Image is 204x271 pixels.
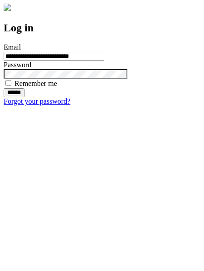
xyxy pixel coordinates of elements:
[15,80,57,87] label: Remember me
[4,43,21,51] label: Email
[4,4,11,11] img: logo-4e3dc11c47720685a147b03b5a06dd966a58ff35d612b21f08c02c0306f2b779.png
[4,97,70,105] a: Forgot your password?
[4,61,31,69] label: Password
[4,22,200,34] h2: Log in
